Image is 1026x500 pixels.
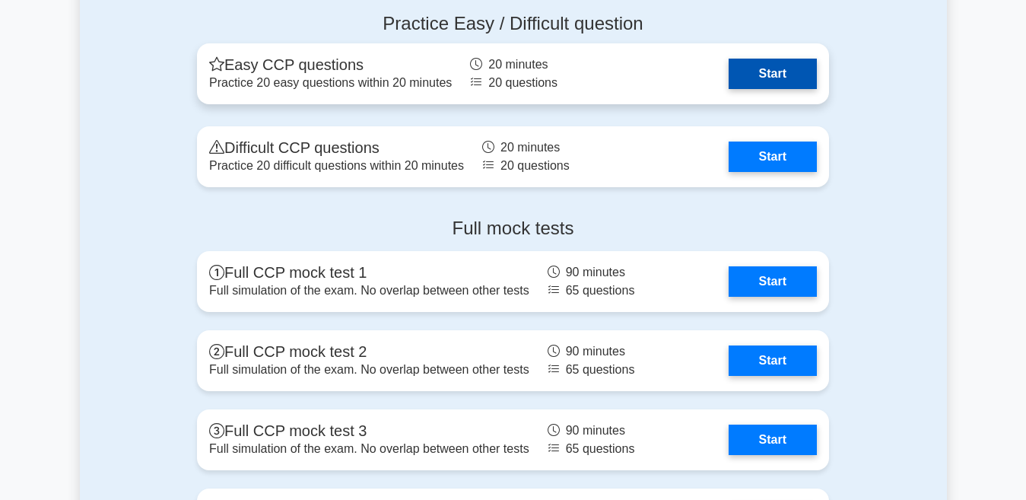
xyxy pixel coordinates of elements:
a: Start [729,346,817,376]
h4: Full mock tests [197,218,829,240]
a: Start [729,266,817,297]
a: Start [729,142,817,172]
h4: Practice Easy / Difficult question [197,13,829,35]
a: Start [729,425,817,455]
a: Start [729,59,817,89]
